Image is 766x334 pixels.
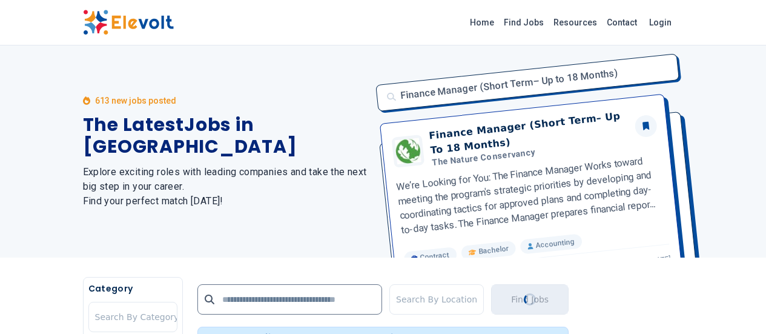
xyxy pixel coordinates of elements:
[642,10,679,35] a: Login
[95,95,176,107] p: 613 new jobs posted
[83,10,174,35] img: Elevolt
[522,292,538,308] div: Loading...
[465,13,499,32] a: Home
[499,13,549,32] a: Find Jobs
[83,165,369,209] h2: Explore exciting roles with leading companies and take the next big step in your career. Find you...
[83,114,369,158] h1: The Latest Jobs in [GEOGRAPHIC_DATA]
[549,13,602,32] a: Resources
[602,13,642,32] a: Contact
[491,284,569,315] button: Find JobsLoading...
[88,282,177,295] h5: Category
